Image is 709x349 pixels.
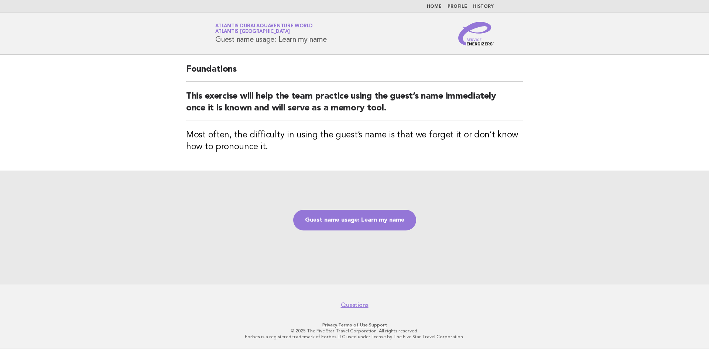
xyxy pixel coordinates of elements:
[215,30,290,34] span: Atlantis [GEOGRAPHIC_DATA]
[129,322,580,328] p: · ·
[215,24,313,34] a: Atlantis Dubai Aquaventure WorldAtlantis [GEOGRAPHIC_DATA]
[215,24,326,43] h1: Guest name usage: Learn my name
[341,301,369,309] a: Questions
[186,129,523,153] h3: Most often, the difficulty in using the guest’s name is that we forget it or don’t know how to pr...
[448,4,467,9] a: Profile
[458,22,494,45] img: Service Energizers
[186,64,523,82] h2: Foundations
[322,322,337,328] a: Privacy
[338,322,368,328] a: Terms of Use
[129,328,580,334] p: © 2025 The Five Star Travel Corporation. All rights reserved.
[473,4,494,9] a: History
[369,322,387,328] a: Support
[129,334,580,340] p: Forbes is a registered trademark of Forbes LLC used under license by The Five Star Travel Corpora...
[427,4,442,9] a: Home
[293,210,416,230] a: Guest name usage: Learn my name
[186,90,523,120] h2: This exercise will help the team practice using the guest’s name immediately once it is known and...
